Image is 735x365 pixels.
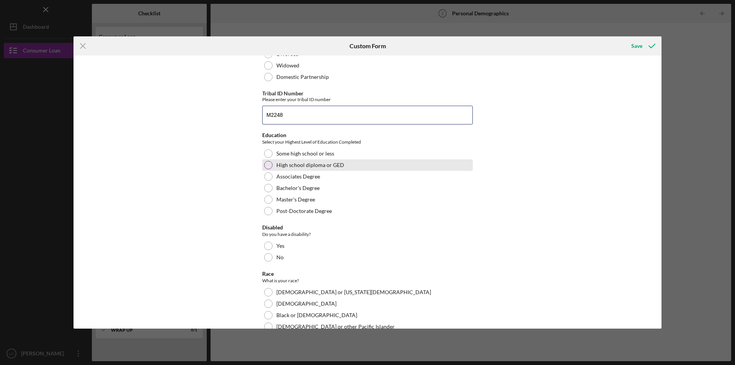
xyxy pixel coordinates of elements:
div: Education [262,132,473,138]
h6: Custom Form [350,43,386,49]
label: Master's Degree [276,196,315,203]
label: Domestic Partnership [276,74,329,80]
div: Select your Highest Level of Education Completed [262,138,473,146]
div: Disabled [262,224,473,231]
label: [DEMOGRAPHIC_DATA] [276,301,336,307]
div: Save [631,38,642,54]
label: Bachelor's Degree [276,185,320,191]
label: [DEMOGRAPHIC_DATA] or [US_STATE][DEMOGRAPHIC_DATA] [276,289,431,295]
div: Race [262,271,473,277]
div: Please enter your tribal ID number [262,97,473,102]
button: Save [624,38,661,54]
div: Do you have a disability? [262,231,473,238]
label: Black or [DEMOGRAPHIC_DATA] [276,312,357,318]
label: Widowed [276,62,299,69]
label: Associates Degree [276,173,320,180]
label: [DEMOGRAPHIC_DATA] or other Pacific Islander [276,324,395,330]
label: No [276,254,284,260]
label: Yes [276,243,284,249]
label: Some high school or less [276,151,334,157]
label: High school diploma or GED [276,162,344,168]
label: Post-Doctorate Degree [276,208,332,214]
label: Tribal ID Number [262,90,304,97]
div: What is your race? [262,277,473,285]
